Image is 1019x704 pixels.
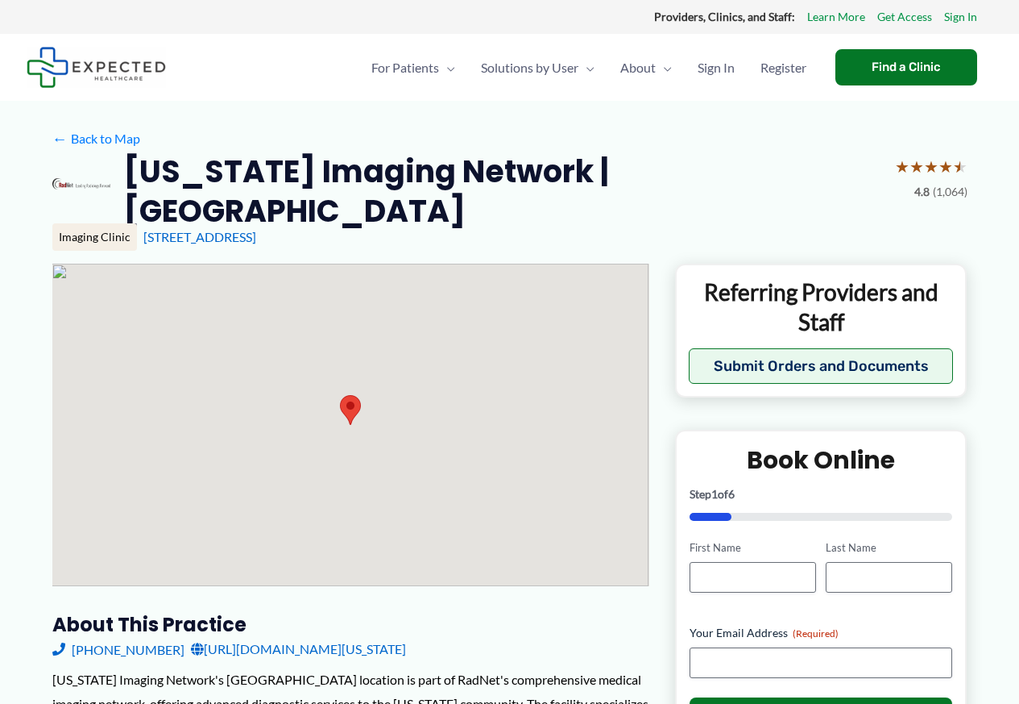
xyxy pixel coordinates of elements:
[690,625,953,641] label: Your Email Address
[877,6,932,27] a: Get Access
[698,40,735,96] span: Sign In
[690,540,816,556] label: First Name
[578,40,594,96] span: Menu Toggle
[689,348,954,384] button: Submit Orders and Documents
[123,152,881,231] h2: [US_STATE] Imaging Network | [GEOGRAPHIC_DATA]
[143,229,256,244] a: [STREET_ADDRESS]
[690,489,953,500] p: Step of
[371,40,439,96] span: For Patients
[711,487,718,501] span: 1
[793,627,839,639] span: (Required)
[685,40,748,96] a: Sign In
[914,181,930,202] span: 4.8
[728,487,735,501] span: 6
[620,40,656,96] span: About
[944,6,977,27] a: Sign In
[52,637,184,661] a: [PHONE_NUMBER]
[52,612,649,637] h3: About this practice
[656,40,672,96] span: Menu Toggle
[27,47,166,88] img: Expected Healthcare Logo - side, dark font, small
[52,223,137,251] div: Imaging Clinic
[748,40,819,96] a: Register
[909,152,924,181] span: ★
[358,40,468,96] a: For PatientsMenu Toggle
[607,40,685,96] a: AboutMenu Toggle
[760,40,806,96] span: Register
[52,131,68,146] span: ←
[826,540,952,556] label: Last Name
[689,277,954,336] p: Referring Providers and Staff
[439,40,455,96] span: Menu Toggle
[924,152,938,181] span: ★
[358,40,819,96] nav: Primary Site Navigation
[953,152,967,181] span: ★
[481,40,578,96] span: Solutions by User
[835,49,977,85] a: Find a Clinic
[938,152,953,181] span: ★
[52,127,140,151] a: ←Back to Map
[690,444,953,476] h2: Book Online
[895,152,909,181] span: ★
[468,40,607,96] a: Solutions by UserMenu Toggle
[807,6,865,27] a: Learn More
[654,10,795,23] strong: Providers, Clinics, and Staff:
[191,637,406,661] a: [URL][DOMAIN_NAME][US_STATE]
[933,181,967,202] span: (1,064)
